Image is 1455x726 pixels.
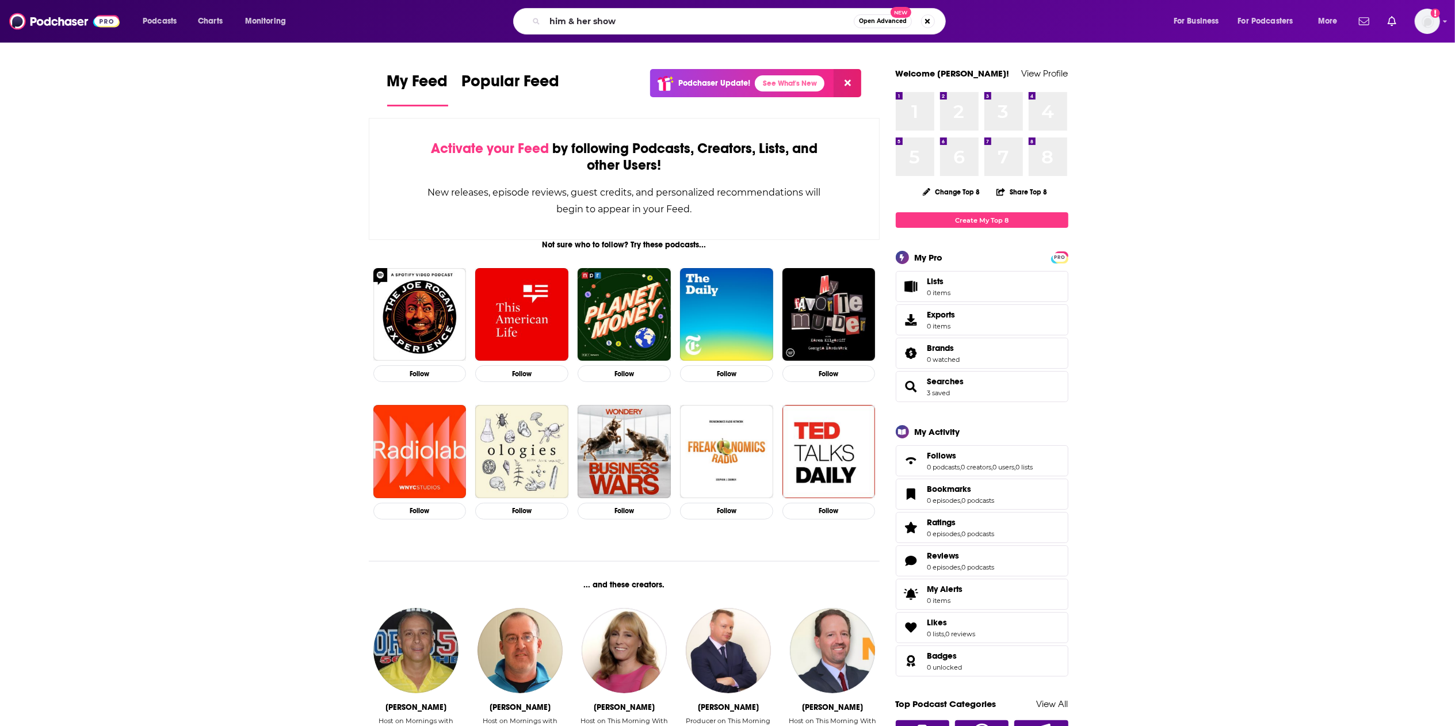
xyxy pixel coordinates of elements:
svg: Add a profile image [1431,9,1440,18]
a: PRO [1053,253,1067,261]
a: Show notifications dropdown [1383,12,1401,31]
button: Show profile menu [1415,9,1440,34]
span: 0 items [927,289,951,297]
a: Exports [896,304,1068,335]
img: Eli Savoie [478,608,563,693]
a: TED Talks Daily [782,405,876,498]
span: Lists [927,276,951,286]
img: My Favorite Murder with Karen Kilgariff and Georgia Hardstark [782,268,876,361]
span: Exports [927,309,956,320]
button: open menu [1231,12,1310,30]
a: Badges [927,651,963,661]
button: Follow [373,365,467,382]
a: 0 watched [927,356,960,364]
span: Popular Feed [462,71,560,98]
span: , [992,463,993,471]
a: Bookmarks [900,486,923,502]
button: Follow [373,503,467,519]
button: Follow [475,503,568,519]
img: The Joe Rogan Experience [373,268,467,361]
a: Create My Top 8 [896,212,1068,228]
div: Mike Gavin [698,702,759,712]
button: Follow [578,365,671,382]
button: Follow [782,365,876,382]
button: Follow [680,365,773,382]
span: Follows [896,445,1068,476]
img: The Daily [680,268,773,361]
a: 0 episodes [927,496,961,505]
span: , [961,496,962,505]
span: 0 items [927,322,956,330]
span: Reviews [927,551,960,561]
span: Lists [927,276,944,286]
a: My Alerts [896,579,1068,610]
span: For Business [1174,13,1219,29]
span: 0 items [927,597,963,605]
a: Charts [190,12,230,30]
button: Open AdvancedNew [854,14,912,28]
a: Show notifications dropdown [1354,12,1374,31]
a: Follows [927,450,1033,461]
img: Jennifer Kushinka [582,608,667,693]
a: 3 saved [927,389,950,397]
span: , [961,530,962,538]
span: Lists [900,278,923,295]
span: For Podcasters [1238,13,1293,29]
a: Freakonomics Radio [680,405,773,498]
span: Charts [198,13,223,29]
span: , [945,630,946,638]
span: Bookmarks [896,479,1068,510]
span: , [960,463,961,471]
a: 0 podcasts [962,563,995,571]
a: Lists [896,271,1068,302]
a: 0 unlocked [927,663,963,671]
img: This American Life [475,268,568,361]
a: 0 episodes [927,530,961,538]
a: Badges [900,653,923,669]
span: New [891,7,911,18]
img: Radiolab [373,405,467,498]
a: 0 podcasts [962,530,995,538]
span: Reviews [896,545,1068,576]
span: My Alerts [927,584,963,594]
a: Ratings [900,519,923,536]
a: Reviews [900,553,923,569]
img: Business Wars [578,405,671,498]
button: open menu [237,12,301,30]
a: Gordon Deal [790,608,875,693]
button: Follow [475,365,568,382]
div: Greg Gaston [385,702,446,712]
span: Ratings [927,517,956,528]
a: Podchaser - Follow, Share and Rate Podcasts [9,10,120,32]
span: More [1318,13,1338,29]
a: Reviews [927,551,995,561]
img: Planet Money [578,268,671,361]
a: Bookmarks [927,484,995,494]
span: Brands [927,343,954,353]
a: Top Podcast Categories [896,698,996,709]
span: Ratings [896,512,1068,543]
a: Likes [927,617,976,628]
p: Podchaser Update! [678,78,750,88]
span: , [961,563,962,571]
span: Monitoring [245,13,286,29]
a: Follows [900,453,923,469]
a: Searches [927,376,964,387]
button: Share Top 8 [996,181,1048,203]
a: 0 lists [927,630,945,638]
a: 0 episodes [927,563,961,571]
button: Follow [578,503,671,519]
img: Mike Gavin [686,608,771,693]
span: Likes [927,617,948,628]
span: My Feed [387,71,448,98]
button: Follow [680,503,773,519]
a: See What's New [755,75,824,91]
div: Jennifer Kushinka [594,702,655,712]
